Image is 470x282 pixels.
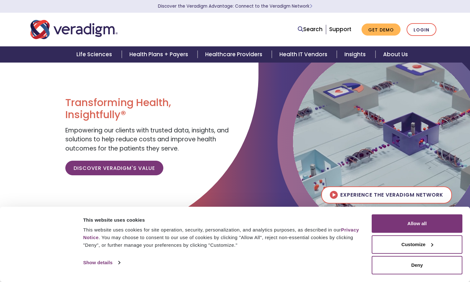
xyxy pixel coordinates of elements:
div: This website uses cookies [83,216,364,224]
a: Support [329,25,351,33]
a: Healthcare Providers [198,46,272,63]
div: This website uses cookies for site operation, security, personalization, and analytics purposes, ... [83,226,364,249]
button: Customize [372,235,462,254]
span: Empowering our clients with trusted data, insights, and solutions to help reduce costs and improv... [65,126,229,153]
a: Login [407,23,436,36]
span: Learn More [310,3,312,9]
a: Discover Veradigm's Value [65,161,163,175]
a: Search [298,25,323,34]
a: Discover the Veradigm Advantage: Connect to the Veradigm NetworkLearn More [158,3,312,9]
button: Deny [372,256,462,274]
a: Health IT Vendors [272,46,337,63]
img: Veradigm logo [30,19,118,40]
a: Get Demo [362,23,401,36]
button: Allow all [372,214,462,233]
a: Health Plans + Payers [122,46,198,63]
a: About Us [375,46,415,63]
a: Show details [83,258,120,267]
a: Life Sciences [69,46,121,63]
a: Insights [337,46,375,63]
h1: Transforming Health, Insightfully® [65,97,230,121]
